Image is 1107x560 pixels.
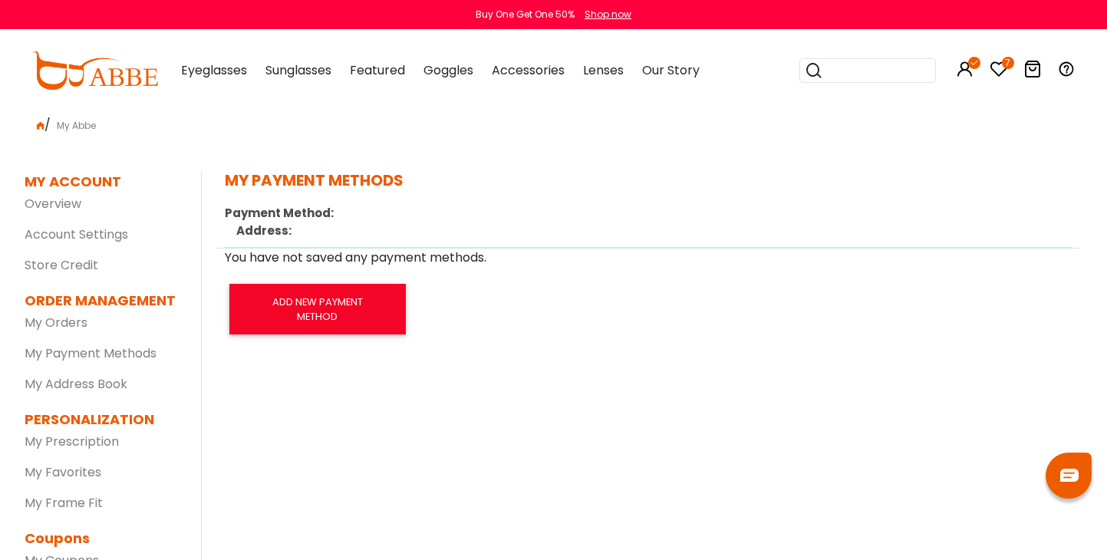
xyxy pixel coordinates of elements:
i: 7 [1002,57,1014,69]
span: Featured [350,61,405,79]
a: 7 [990,63,1008,81]
span: Our Story [642,61,700,79]
a: Overview [25,195,81,212]
span: Eyeglasses [181,61,247,79]
img: abbeglasses.com [32,51,158,90]
a: My Orders [25,314,87,331]
div: Address: [225,222,648,240]
a: My Payment Methods [25,344,156,362]
dt: ORDER MANAGEMENT [25,290,178,311]
div: Shop now [585,8,631,21]
dt: MY ACCOUNT [25,171,121,192]
a: Account Settings [25,226,128,243]
a: Shop now [577,8,631,21]
a: Store Credit [25,256,98,274]
a: My Frame Fit [25,494,103,512]
div: Payment Method: [225,205,648,222]
img: chat [1060,469,1079,482]
a: My Prescription [25,433,119,450]
a: ADD NEW PAYMENT METHOD [229,284,406,334]
div: Buy One Get One 50% [476,8,575,21]
div: / [25,110,1083,134]
dt: PERSONALIZATION [25,409,178,430]
img: home.png [37,122,44,130]
span: My Abbe [51,119,102,132]
span: Sunglasses [265,61,331,79]
p: You have not saved any payment methods. [225,249,1072,267]
h5: MY PAYMENT METHODS [225,171,1072,189]
dt: Coupons [25,528,178,548]
span: Goggles [423,61,473,79]
span: Lenses [583,61,624,79]
span: Accessories [492,61,565,79]
a: My Address Book [25,375,127,393]
a: My Favorites [25,463,101,481]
